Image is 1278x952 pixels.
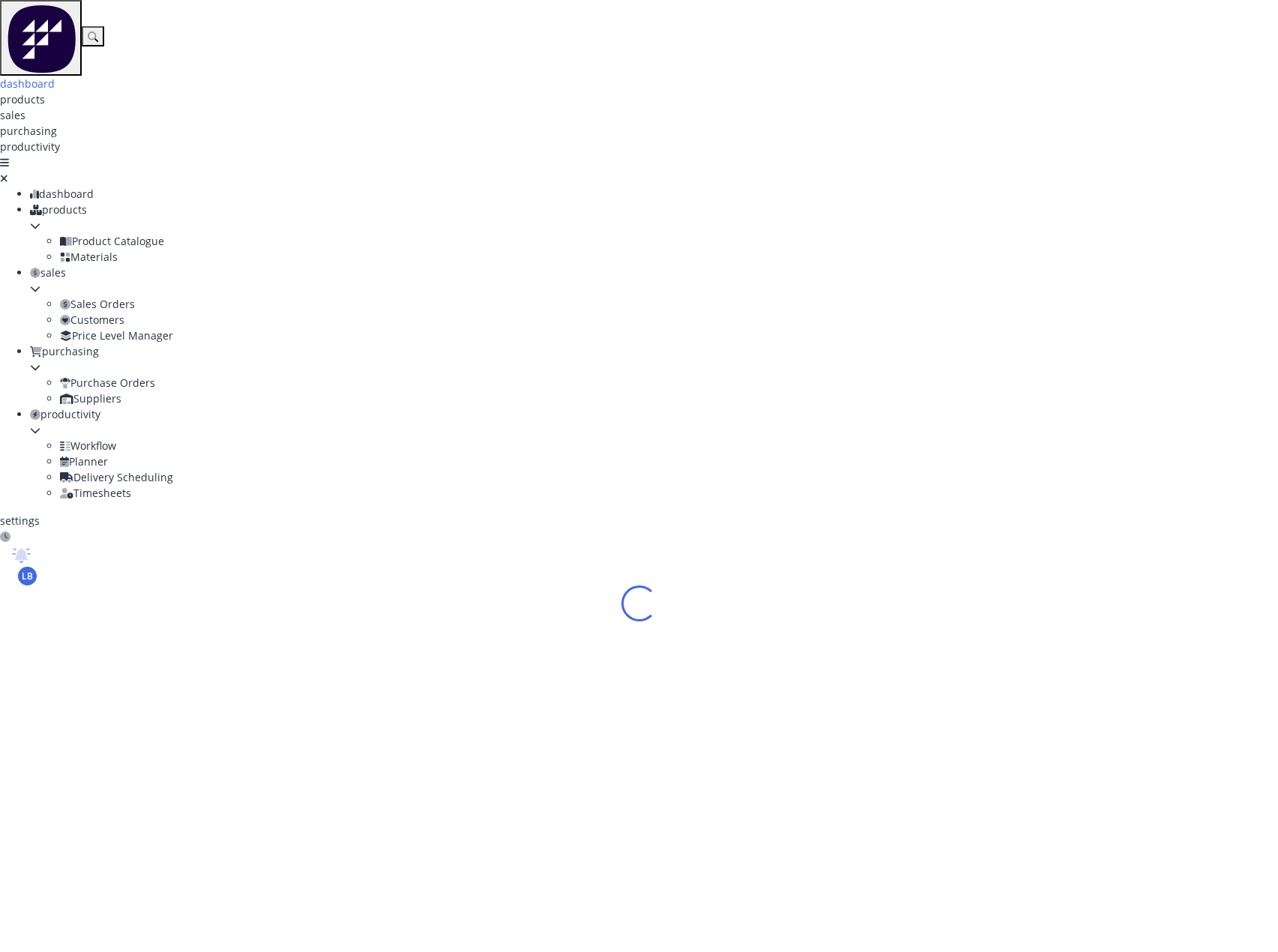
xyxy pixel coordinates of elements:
[60,312,1278,328] div: Customers
[6,2,76,73] img: Factory
[60,454,1278,469] div: Planner
[60,233,1278,249] div: Product Catalogue
[60,375,1278,391] div: Purchase Orders
[60,249,1278,265] div: Materials
[30,265,1278,280] div: sales
[30,186,1278,202] div: dashboard
[60,391,1278,406] div: Suppliers
[22,570,33,583] span: LB
[60,296,1278,312] div: Sales Orders
[30,202,1278,217] div: products
[60,328,1278,343] div: Price Level Manager
[60,469,1278,485] div: Delivery Scheduling
[30,343,1278,359] div: purchasing
[60,438,1278,454] div: Workflow
[30,406,1278,422] div: productivity
[60,485,1278,501] div: Timesheets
